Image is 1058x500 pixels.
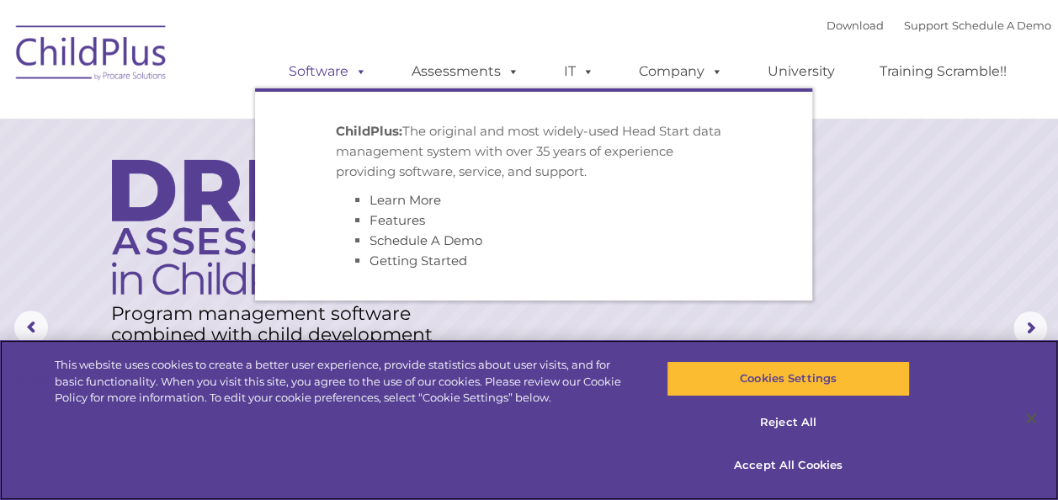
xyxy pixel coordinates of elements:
[395,55,536,88] a: Assessments
[8,13,176,98] img: ChildPlus by Procare Solutions
[370,212,425,228] a: Features
[952,19,1051,32] a: Schedule A Demo
[336,123,402,139] strong: ChildPlus:
[234,180,306,193] span: Phone number
[667,448,910,483] button: Accept All Cookies
[55,357,635,407] div: This website uses cookies to create a better user experience, provide statistics about user visit...
[336,121,731,182] p: The original and most widely-used Head Start data management system with over 35 years of experie...
[370,192,441,208] a: Learn More
[751,55,852,88] a: University
[547,55,611,88] a: IT
[827,19,884,32] a: Download
[667,361,910,396] button: Cookies Settings
[904,19,949,32] a: Support
[370,253,467,269] a: Getting Started
[827,19,1051,32] font: |
[370,232,482,248] a: Schedule A Demo
[1013,400,1050,437] button: Close
[234,111,285,124] span: Last name
[863,55,1023,88] a: Training Scramble!!
[622,55,740,88] a: Company
[667,405,910,440] button: Reject All
[111,303,449,387] rs-layer: Program management software combined with child development assessments in ONE POWERFUL system! T...
[112,159,389,295] img: DRDP Assessment in ChildPlus
[272,55,384,88] a: Software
